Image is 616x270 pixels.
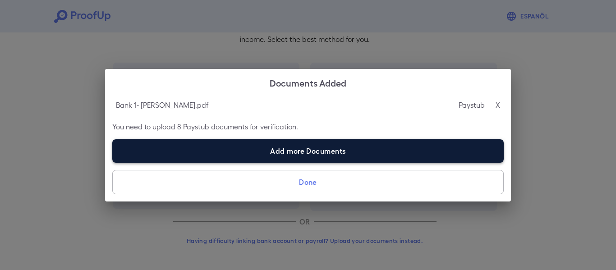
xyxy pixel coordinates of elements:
p: You need to upload 8 Paystub documents for verification. [112,121,504,132]
p: Paystub [459,100,485,110]
p: X [496,100,500,110]
button: Done [112,170,504,194]
p: Bank 1- [PERSON_NAME].pdf [116,100,208,110]
h2: Documents Added [105,69,511,96]
label: Add more Documents [112,139,504,163]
